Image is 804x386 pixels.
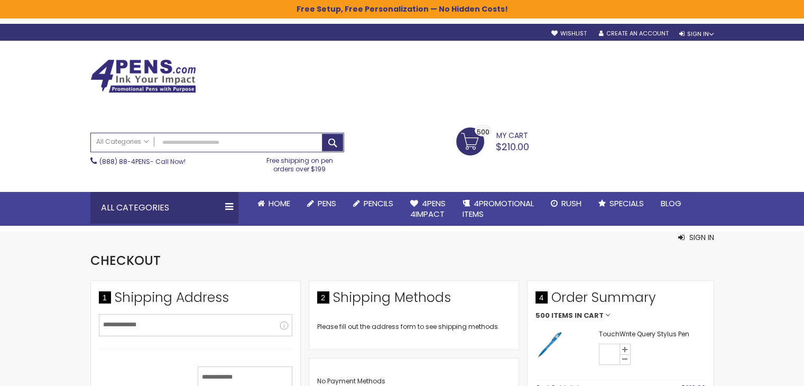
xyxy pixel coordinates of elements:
[456,127,529,154] a: $210.00 500
[652,192,690,215] a: Blog
[90,252,161,269] span: Checkout
[317,289,511,312] div: Shipping Methods
[364,198,393,209] span: Pencils
[91,133,154,151] a: All Categories
[598,30,668,38] a: Create an Account
[542,192,590,215] a: Rush
[299,192,345,215] a: Pens
[99,157,150,166] a: (888) 88-4PENS
[249,192,299,215] a: Home
[590,192,652,215] a: Specials
[599,330,703,338] strong: TouchWrite Query Stylus Pen
[99,289,292,312] div: Shipping Address
[255,152,344,173] div: Free shipping on pen orders over $199
[317,323,511,331] div: Please fill out the address form to see shipping methods.
[318,198,336,209] span: Pens
[410,198,446,219] span: 4Pens 4impact
[317,377,511,385] div: No Payment Methods
[661,198,681,209] span: Blog
[535,330,565,359] img: TouchWrite Query Stylus Pen-Blue Light
[90,192,238,224] div: All Categories
[679,30,714,38] div: Sign In
[678,232,714,243] button: Sign In
[96,137,149,146] span: All Categories
[609,198,644,209] span: Specials
[345,192,402,215] a: Pencils
[99,157,186,166] span: - Call Now!
[477,127,489,137] span: 500
[496,140,529,153] span: $210.00
[551,30,586,38] a: Wishlist
[463,198,534,219] span: 4PROMOTIONAL ITEMS
[535,289,706,312] span: Order Summary
[402,192,454,226] a: 4Pens4impact
[90,59,196,93] img: 4Pens Custom Pens and Promotional Products
[454,192,542,226] a: 4PROMOTIONALITEMS
[535,312,550,319] span: 500
[689,232,714,243] span: Sign In
[269,198,290,209] span: Home
[561,198,581,209] span: Rush
[551,312,604,319] span: Items in Cart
